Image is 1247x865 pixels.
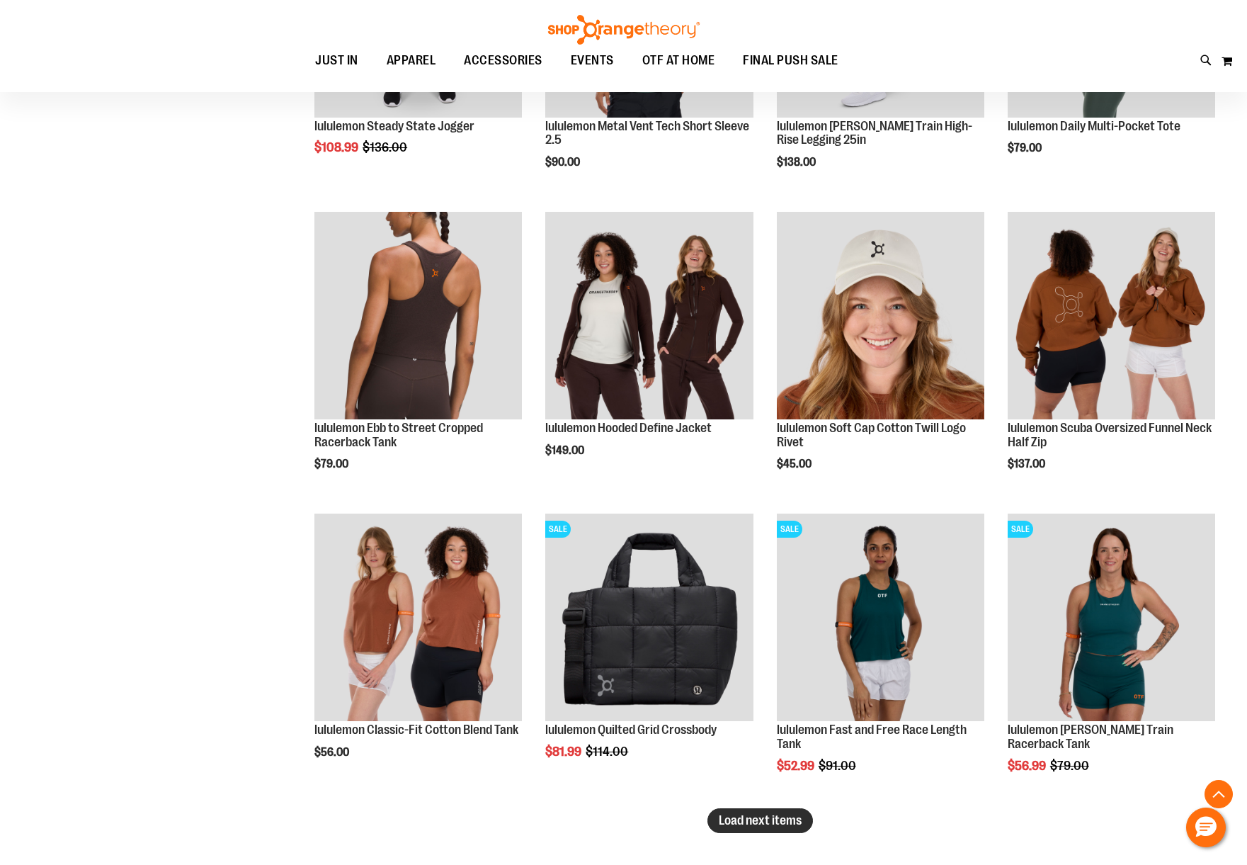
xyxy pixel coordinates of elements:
[314,119,474,133] a: lululemon Steady State Jogger
[719,813,802,827] span: Load next items
[586,745,630,759] span: $114.00
[314,212,522,422] a: OTF lululemon Womens Ebb to Street Cropped Racerback Tank Brown
[777,514,984,721] img: Main view of 2024 August lululemon Fast and Free Race Length Tank
[777,212,984,422] a: Main view of 2024 Convention lululemon Soft Cap Cotton Twill Logo Rivet
[777,212,984,419] img: Main view of 2024 Convention lululemon Soft Cap Cotton Twill Logo Rivet
[743,45,838,77] span: FINAL PUSH SALE
[1008,759,1048,773] span: $56.99
[819,759,858,773] span: $91.00
[450,45,557,77] a: ACCESSORIES
[1008,514,1215,723] a: lululemon Wunder Train Racerback TankSALE
[464,45,542,77] span: ACCESSORIES
[546,15,702,45] img: Shop Orangetheory
[545,723,717,737] a: lululemon Quilted Grid Crossbody
[545,156,582,169] span: $90.00
[538,205,760,493] div: product
[545,514,753,721] img: lululemon Quilted Grid Crossbody
[315,45,358,77] span: JUST IN
[777,156,818,169] span: $138.00
[777,514,984,723] a: Main view of 2024 August lululemon Fast and Free Race Length TankSALE
[545,521,571,538] span: SALE
[372,45,450,77] a: APPAREL
[1008,723,1173,751] a: lululemon [PERSON_NAME] Train Racerback Tank
[1008,142,1044,154] span: $79.00
[707,808,813,833] button: Load next items
[545,212,753,422] a: Main view of 2024 Convention lululemon Hooded Define Jacket
[314,746,351,759] span: $56.00
[314,514,522,723] a: lululemon Classic-Fit Cotton Blend Tank
[545,514,753,723] a: lululemon Quilted Grid CrossbodySALE
[1001,507,1222,809] div: product
[314,140,360,154] span: $108.99
[545,444,586,457] span: $149.00
[1205,780,1233,808] button: Back To Top
[777,521,802,538] span: SALE
[571,45,614,77] span: EVENTS
[557,45,628,77] a: EVENTS
[770,507,991,809] div: product
[387,45,436,77] span: APPAREL
[314,212,522,419] img: OTF lululemon Womens Ebb to Street Cropped Racerback Tank Brown
[777,723,967,751] a: lululemon Fast and Free Race Length Tank
[545,212,753,419] img: Main view of 2024 Convention lululemon Hooded Define Jacket
[1001,205,1222,507] div: product
[1008,212,1215,419] img: Main view of lululemon Womens Scuba Oversized Funnel Neck
[545,421,712,435] a: lululemon Hooded Define Jacket
[1008,514,1215,721] img: lululemon Wunder Train Racerback Tank
[1008,119,1180,133] a: lululemon Daily Multi-Pocket Tote
[628,45,729,77] a: OTF AT HOME
[777,759,816,773] span: $52.99
[1008,521,1033,538] span: SALE
[314,514,522,721] img: lululemon Classic-Fit Cotton Blend Tank
[777,458,814,470] span: $45.00
[1008,421,1212,449] a: lululemon Scuba Oversized Funnel Neck Half Zip
[314,458,351,470] span: $79.00
[777,119,972,147] a: lululemon [PERSON_NAME] Train High-Rise Legging 25in
[1008,458,1047,470] span: $137.00
[642,45,715,77] span: OTF AT HOME
[314,723,518,737] a: lululemon Classic-Fit Cotton Blend Tank
[545,745,583,759] span: $81.99
[307,205,529,507] div: product
[314,421,483,449] a: lululemon Ebb to Street Cropped Racerback Tank
[1050,759,1091,773] span: $79.00
[770,205,991,507] div: product
[1186,808,1226,847] button: Hello, have a question? Let’s chat.
[301,45,372,77] a: JUST IN
[538,507,760,795] div: product
[1008,212,1215,422] a: Main view of lululemon Womens Scuba Oversized Funnel Neck
[545,119,749,147] a: lululemon Metal Vent Tech Short Sleeve 2.5
[777,421,966,449] a: lululemon Soft Cap Cotton Twill Logo Rivet
[729,45,853,77] a: FINAL PUSH SALE
[307,507,529,795] div: product
[363,140,409,154] span: $136.00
